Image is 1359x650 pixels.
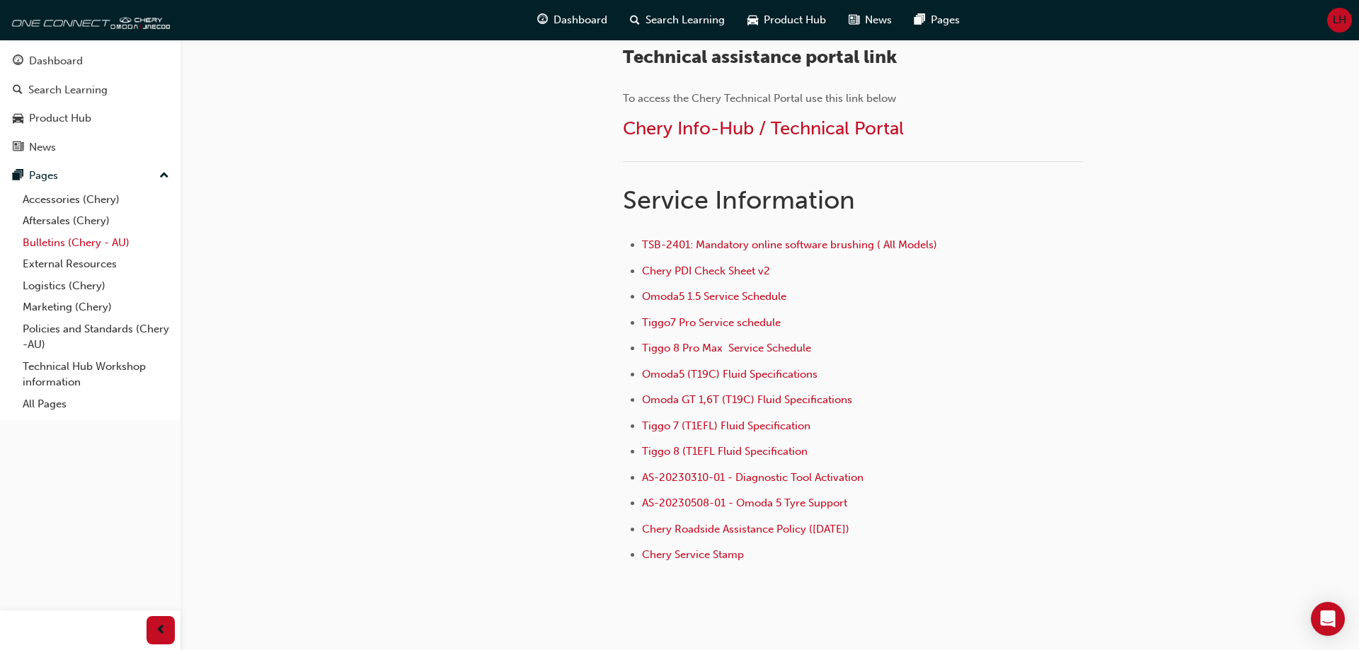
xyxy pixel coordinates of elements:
a: Aftersales (Chery) [17,210,175,232]
span: pages-icon [914,11,925,29]
span: prev-icon [156,622,166,639]
span: guage-icon [13,55,23,68]
a: Tiggo7 Pro Service schedule [642,316,781,329]
a: news-iconNews [837,6,903,35]
a: AS-20230310-01 - Diagnostic Tool Activation [642,471,864,484]
span: car-icon [13,112,23,125]
a: Omoda GT 1,6T (T19C) Fluid Specifications [642,393,852,406]
span: pages-icon [13,170,23,182]
a: pages-iconPages [903,6,971,35]
div: Pages [29,168,58,184]
span: Dashboard [554,12,607,28]
div: Product Hub [29,110,91,127]
a: Chery Service Stamp [642,548,744,561]
a: All Pages [17,393,175,415]
button: Pages [6,163,175,189]
a: Chery Info-Hub / Technical Portal [623,117,904,139]
a: Policies and Standards (Chery -AU) [17,318,175,356]
span: search-icon [13,84,23,97]
a: Tiggo 8 Pro Max Service Schedule [642,342,811,354]
span: Pages [931,12,960,28]
a: TSB-2401: Mandatory online software brushing ( All Models) [642,238,937,251]
span: car-icon [747,11,758,29]
span: To access the Chery Technical Portal use this link below [623,92,896,105]
span: Product Hub [764,12,826,28]
a: External Resources [17,253,175,275]
span: Search Learning [646,12,725,28]
a: Logistics (Chery) [17,275,175,297]
button: LH [1327,8,1352,33]
span: news-icon [13,141,23,154]
span: search-icon [630,11,640,29]
a: Accessories (Chery) [17,189,175,211]
a: Search Learning [6,77,175,103]
a: Tiggo 7 (T1EFL) Fluid Specification [642,419,813,432]
div: Search Learning [28,82,108,98]
a: Dashboard [6,48,175,74]
div: Open Intercom Messenger [1311,602,1345,636]
span: News [865,12,892,28]
div: Dashboard [29,53,83,69]
a: Tiggo 8 (T1EFL Fluid Specification [642,445,808,458]
span: Technical assistance portal link [623,46,897,68]
a: guage-iconDashboard [526,6,619,35]
a: AS-20230508-01 - Omoda 5 Tyre Support [642,497,847,509]
span: news-icon [849,11,859,29]
img: oneconnect [7,6,170,34]
a: Product Hub [6,105,175,132]
a: Omoda5 (T19C) Fluid Specifications [642,368,818,381]
a: car-iconProduct Hub [736,6,837,35]
a: Chery PDI Check Sheet v2 [642,265,770,277]
a: Technical Hub Workshop information [17,356,175,393]
a: Bulletins (Chery - AU) [17,232,175,254]
span: up-icon [159,167,169,185]
a: Marketing (Chery) [17,296,175,318]
a: News [6,134,175,161]
span: guage-icon [537,11,548,29]
span: Service Information [623,185,855,215]
button: DashboardSearch LearningProduct HubNews [6,45,175,163]
a: Chery Roadside Assistance Policy ([DATE]) [642,523,849,535]
a: Omoda5 1.5 Service Schedule [642,290,786,303]
a: search-iconSearch Learning [619,6,736,35]
div: News [29,139,56,156]
span: LH [1333,12,1346,28]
